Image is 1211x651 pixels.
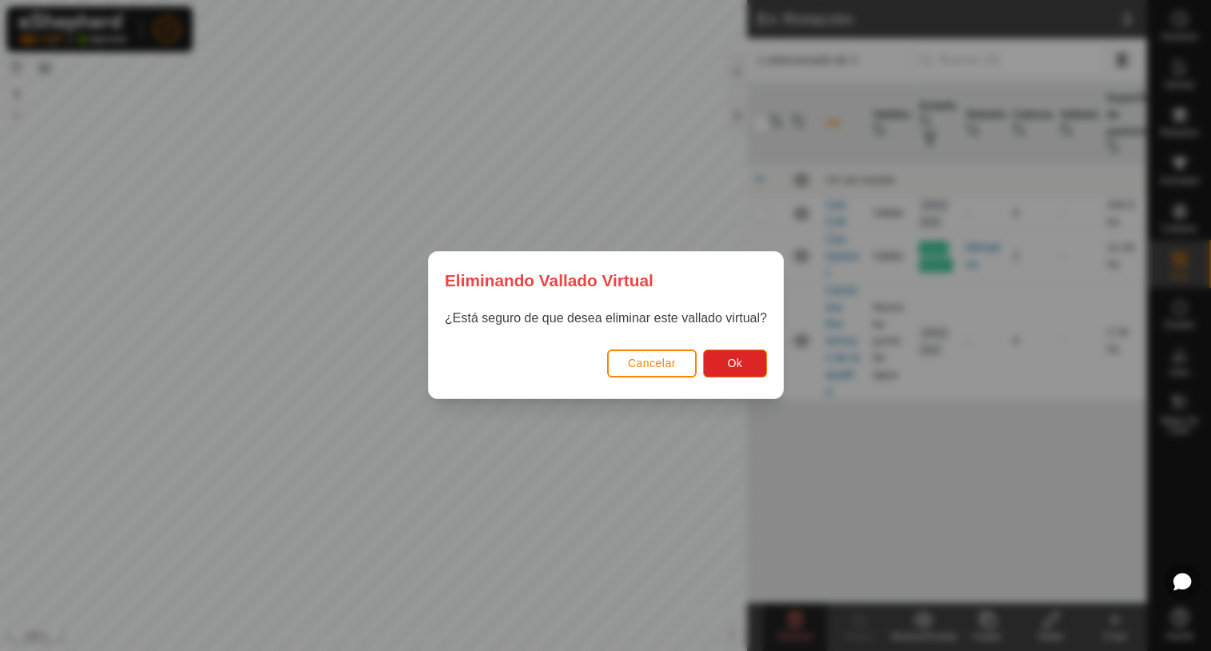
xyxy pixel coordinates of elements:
button: Cancelar [606,349,696,377]
p: ¿Está seguro de que desea eliminar este vallado virtual? [445,310,767,329]
span: Eliminando Vallado Virtual [445,268,653,293]
span: Cancelar [627,357,675,370]
span: Ok [727,357,742,370]
button: Ok [702,349,766,377]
